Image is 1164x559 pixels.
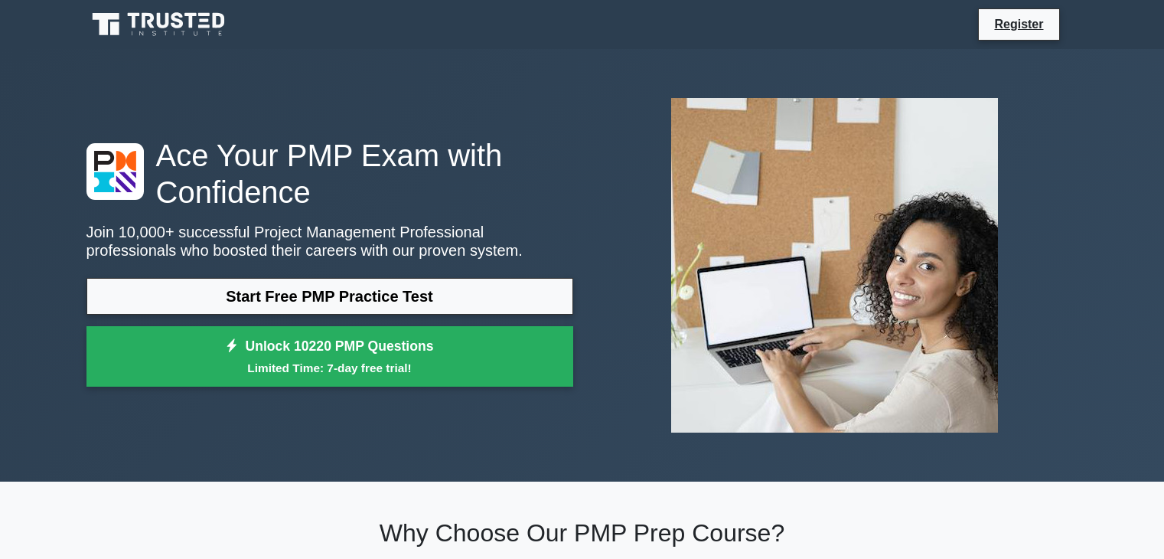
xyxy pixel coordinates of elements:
[106,359,554,377] small: Limited Time: 7-day free trial!
[86,278,573,315] a: Start Free PMP Practice Test
[86,223,573,260] p: Join 10,000+ successful Project Management Professional professionals who boosted their careers w...
[985,15,1052,34] a: Register
[86,326,573,387] a: Unlock 10220 PMP QuestionsLimited Time: 7-day free trial!
[86,137,573,211] h1: Ace Your PMP Exam with Confidence
[86,518,1078,548] h2: Why Choose Our PMP Prep Course?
